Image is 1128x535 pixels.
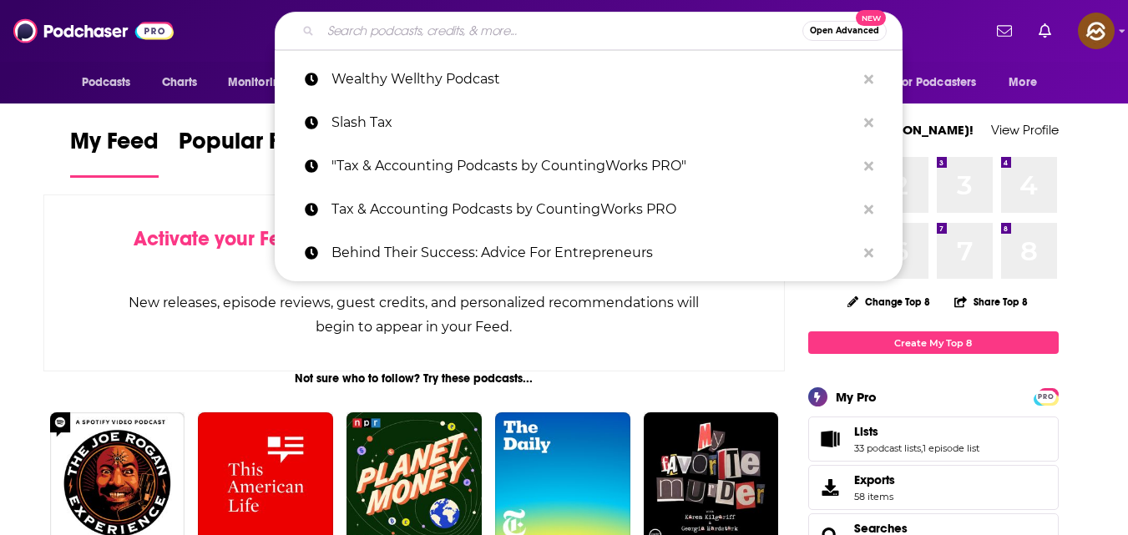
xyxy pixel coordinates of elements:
a: 33 podcast lists [854,442,921,454]
span: For Podcasters [897,71,977,94]
div: by following Podcasts, Creators, Lists, and other Users! [128,227,701,275]
span: Charts [162,71,198,94]
a: Lists [854,424,979,439]
span: Popular Feed [179,127,321,165]
span: Exports [854,472,895,487]
a: Behind Their Success: Advice For Entrepreneurs [275,231,903,275]
a: Popular Feed [179,127,321,178]
div: My Pro [836,389,877,405]
span: More [1009,71,1037,94]
a: PRO [1036,390,1056,402]
span: , [921,442,923,454]
div: New releases, episode reviews, guest credits, and personalized recommendations will begin to appe... [128,290,701,339]
a: Create My Top 8 [808,331,1059,354]
div: Not sure who to follow? Try these podcasts... [43,371,786,386]
p: Wealthy Wellthy Podcast [331,58,856,101]
a: Wealthy Wellthy Podcast [275,58,903,101]
span: Open Advanced [810,27,879,35]
a: Show notifications dropdown [990,17,1019,45]
img: User Profile [1078,13,1115,49]
button: open menu [997,67,1058,98]
a: View Profile [991,122,1059,138]
span: Lists [854,424,878,439]
a: 1 episode list [923,442,979,454]
span: Lists [808,416,1059,462]
a: Show notifications dropdown [1032,17,1058,45]
span: PRO [1036,391,1056,403]
a: My Feed [70,127,159,178]
button: open menu [886,67,1001,98]
button: Change Top 8 [837,291,941,312]
a: Tax & Accounting Podcasts by CountingWorks PRO [275,188,903,231]
span: Podcasts [82,71,131,94]
a: Slash Tax [275,101,903,144]
p: "Tax & Accounting Podcasts by CountingWorks PRO" [331,144,856,188]
a: Lists [814,427,847,451]
div: Search podcasts, credits, & more... [275,12,903,50]
span: My Feed [70,127,159,165]
button: Share Top 8 [953,285,1029,318]
p: Tax & Accounting Podcasts by CountingWorks PRO [331,188,856,231]
span: Exports [814,476,847,499]
p: Slash Tax [331,101,856,144]
img: Podchaser - Follow, Share and Rate Podcasts [13,15,174,47]
button: Show profile menu [1078,13,1115,49]
span: Monitoring [228,71,287,94]
span: Activate your Feed [134,226,305,251]
a: Exports [808,465,1059,510]
button: open menu [216,67,309,98]
button: open menu [70,67,153,98]
a: Charts [151,67,208,98]
span: Logged in as hey85204 [1078,13,1115,49]
span: 58 items [854,491,895,502]
input: Search podcasts, credits, & more... [321,18,802,44]
button: Open AdvancedNew [802,21,887,41]
p: Behind Their Success: Advice For Entrepreneurs [331,231,856,275]
a: "Tax & Accounting Podcasts by CountingWorks PRO" [275,144,903,188]
span: New [856,10,886,26]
